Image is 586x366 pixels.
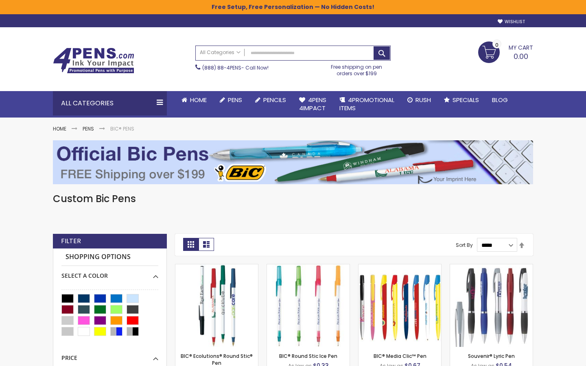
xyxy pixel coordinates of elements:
[213,91,249,109] a: Pens
[61,237,81,246] strong: Filter
[267,264,350,271] a: BIC® Round Stic Ice Pen
[263,96,286,104] span: Pencils
[183,238,199,251] strong: Grid
[359,264,441,347] img: BIC® Media Clic™ Pen
[468,353,515,359] a: Souvenir® Lyric Pen
[495,41,499,49] span: 0
[190,96,207,104] span: Home
[359,264,441,271] a: BIC® Media Clic™ Pen
[196,46,245,59] a: All Categories
[437,91,485,109] a: Specials
[485,91,514,109] a: Blog
[249,91,293,109] a: Pencils
[200,49,241,56] span: All Categories
[53,48,134,74] img: 4Pens Custom Pens and Promotional Products
[202,64,241,71] a: (888) 88-4PENS
[498,19,525,25] a: Wishlist
[339,96,394,112] span: 4PROMOTIONAL ITEMS
[53,91,167,115] div: All Categories
[181,353,253,366] a: BIC® Ecolutions® Round Stic® Pen
[175,91,213,109] a: Home
[175,264,258,347] img: BIC® Ecolutions® Round Stic® Pen
[61,248,158,266] strong: Shopping Options
[323,61,391,77] div: Free shipping on pen orders over $199
[293,91,333,118] a: 4Pens4impact
[61,266,158,280] div: Select A Color
[453,96,479,104] span: Specials
[374,353,426,359] a: BIC® Media Clic™ Pen
[83,125,94,132] a: Pens
[492,96,508,104] span: Blog
[401,91,437,109] a: Rush
[299,96,326,112] span: 4Pens 4impact
[53,192,533,205] h1: Custom Bic Pens
[415,96,431,104] span: Rush
[450,264,533,347] img: Souvenir® Lyric Pen
[450,264,533,271] a: Souvenir® Lyric Pen
[202,64,269,71] span: - Call Now!
[175,264,258,271] a: BIC® Ecolutions® Round Stic® Pen
[53,125,66,132] a: Home
[478,41,533,62] a: 0.00 0
[61,348,158,362] div: Price
[228,96,242,104] span: Pens
[279,353,337,359] a: BIC® Round Stic Ice Pen
[110,125,134,132] strong: BIC® Pens
[514,51,528,61] span: 0.00
[456,242,473,248] label: Sort By
[267,264,350,347] img: BIC® Round Stic Ice Pen
[53,140,533,184] img: BIC® Pens
[333,91,401,118] a: 4PROMOTIONALITEMS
